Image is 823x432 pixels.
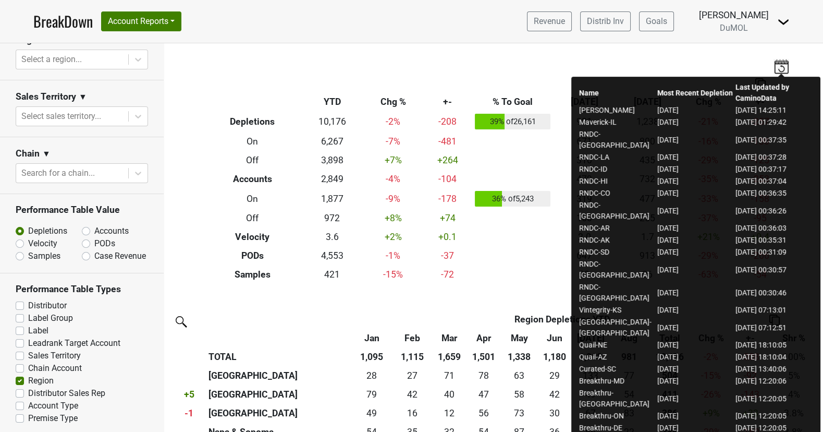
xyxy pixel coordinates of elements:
[553,188,616,209] td: 319
[423,209,473,228] td: +74
[423,112,473,133] td: -208
[735,129,813,152] td: [DATE] 00:37:35
[301,209,364,228] td: 972
[657,352,735,364] td: [DATE]
[432,329,467,347] th: Mar: activate to sort column ascending
[735,105,813,117] td: [DATE] 14:25:11
[101,11,181,31] button: Account Reports
[28,350,81,362] label: Sales Territory
[657,176,735,188] td: [DATE]
[657,305,735,317] td: [DATE]
[204,265,301,284] th: Samples
[735,352,813,364] td: [DATE] 18:10:04
[172,313,189,329] img: filter
[301,188,364,209] td: 1,877
[172,404,206,423] th: -1
[28,237,57,250] label: Velocity
[79,91,87,103] span: ▼
[735,200,813,223] td: [DATE] 00:36:26
[579,105,657,117] td: [PERSON_NAME]
[94,250,146,262] label: Case Revenue
[735,247,813,259] td: [DATE] 00:31:09
[394,404,432,423] td: 16
[735,364,813,376] td: [DATE] 13:40:06
[553,132,616,151] td: 671
[777,16,790,28] img: Dropdown Menu
[500,404,538,423] td: 73
[301,151,364,170] td: 3,898
[657,235,735,247] td: [DATE]
[396,369,429,382] div: 27
[657,259,735,282] td: [DATE]
[735,388,813,411] td: [DATE] 12:20:05
[735,317,813,340] td: [DATE] 07:12:51
[657,117,735,129] td: [DATE]
[206,404,350,423] th: [GEOGRAPHIC_DATA]
[364,265,423,284] td: -15 %
[538,385,571,404] td: 41.667
[172,385,206,404] th: +5
[657,364,735,376] td: [DATE]
[467,404,500,423] td: 55.833
[28,250,60,262] label: Samples
[172,310,206,329] th: &nbsp;: activate to sort column ascending
[553,112,616,133] td: 981
[206,366,350,385] th: [GEOGRAPHIC_DATA]
[735,188,813,200] td: [DATE] 00:36:35
[364,209,423,228] td: +8 %
[28,362,82,375] label: Chain Account
[579,305,657,317] td: Vintegrity-KS
[735,82,813,105] th: Last Updated by CaminoData
[639,11,674,31] a: Goals
[301,132,364,151] td: 6,267
[657,164,735,176] td: [DATE]
[206,385,350,404] th: [GEOGRAPHIC_DATA]
[352,388,391,401] div: 79
[500,366,538,385] td: 62.832
[364,170,423,188] td: -4 %
[579,376,657,388] td: Breakthru-MD
[28,325,48,337] label: Label
[538,366,571,385] td: 28.5
[28,337,120,350] label: Leadrank Target Account
[28,312,73,325] label: Label Group
[434,388,464,401] div: 40
[434,406,464,420] div: 12
[350,347,393,366] th: 1,095
[301,170,364,188] td: 2,849
[503,406,536,420] div: 73
[469,369,498,382] div: 78
[423,265,473,284] td: -72
[541,369,569,382] div: 29
[301,265,364,284] td: 421
[473,93,553,112] th: % To Goal
[500,385,538,404] td: 58
[579,164,657,176] td: RNDC-ID
[527,11,572,31] a: Revenue
[735,282,813,305] td: [DATE] 00:30:46
[735,411,813,423] td: [DATE] 12:20:05
[553,93,616,112] th: [DATE]
[204,170,301,188] th: Accounts
[553,151,616,170] td: 310
[364,112,423,133] td: -2 %
[94,237,115,250] label: PODs
[396,388,429,401] div: 42
[538,404,571,423] td: 30
[423,151,473,170] td: +264
[423,246,473,265] td: -37
[423,228,473,247] td: +0.1
[423,188,473,209] td: -178
[28,400,78,412] label: Account Type
[657,105,735,117] td: [DATE]
[204,132,301,151] th: On
[423,170,473,188] td: -104
[350,329,393,347] th: Jan: activate to sort column ascending
[579,129,657,152] td: RNDC-[GEOGRAPHIC_DATA]
[206,329,350,347] th: &nbsp;: activate to sort column ascending
[735,223,813,235] td: [DATE] 00:36:03
[579,259,657,282] td: RNDC-[GEOGRAPHIC_DATA]
[735,152,813,164] td: [DATE] 00:37:28
[553,246,616,265] td: 647
[553,228,616,247] td: 2.0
